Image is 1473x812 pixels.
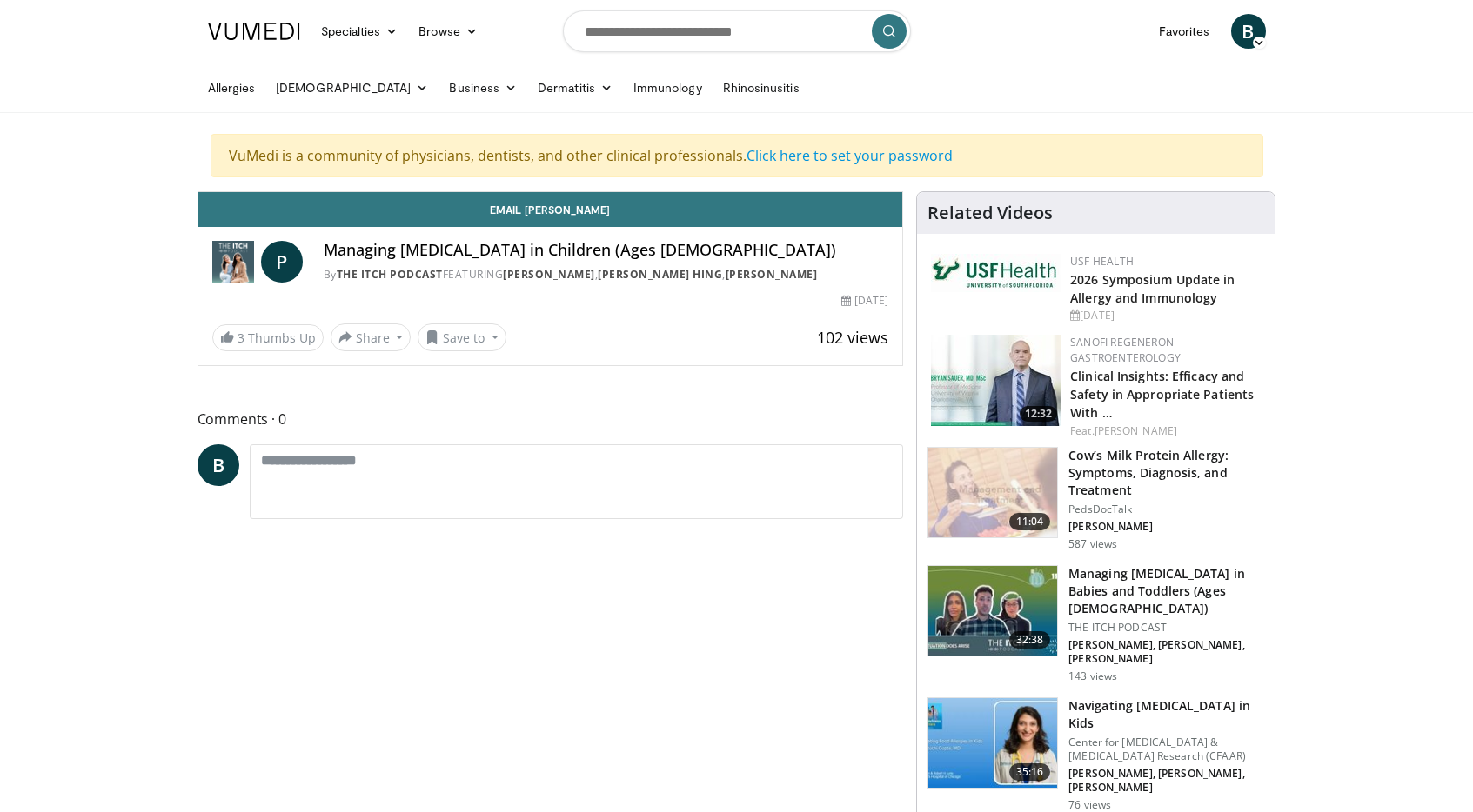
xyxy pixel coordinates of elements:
[1068,798,1111,812] p: 76 views
[208,23,300,40] img: VuMedi Logo
[1068,767,1264,795] p: [PERSON_NAME], [PERSON_NAME], [PERSON_NAME]
[261,241,303,283] a: P
[927,447,1264,551] a: 11:04 Cow’s Milk Protein Allergy: Symptoms, Diagnosis, and Treatment PedsDocTalk [PERSON_NAME] 58...
[563,10,911,52] input: Search topics, interventions
[1009,763,1051,781] span: 35:16
[1009,631,1051,649] span: 32:38
[337,267,443,282] a: THE ITCH PODCAST
[931,335,1061,426] img: bf9ce42c-6823-4735-9d6f-bc9dbebbcf2c.png.150x105_q85_crop-smart_upscale.jpg
[927,697,1264,812] a: 35:16 Navigating [MEDICAL_DATA] in Kids Center for [MEDICAL_DATA] & [MEDICAL_DATA] Research (CFAA...
[927,203,1053,223] h4: Related Videos
[198,444,239,486] a: B
[1068,621,1264,635] p: THE ITCH PODCAST
[931,335,1061,426] a: 12:32
[212,241,254,283] img: THE ITCH PODCAST
[927,565,1264,683] a: 32:38 Managing [MEDICAL_DATA] in Babies and Toddlers (Ages [DEMOGRAPHIC_DATA]) THE ITCH PODCAST [...
[418,323,506,351] button: Save to
[265,70,439,105] a: [DEMOGRAPHIC_DATA]
[331,323,412,351] button: Share
[1068,520,1264,534] p: [PERSON_NAME]
[1068,537,1117,551] p: 587 views
[841,293,888,309] div: [DATE]
[1070,423,1261,439] div: Feat.
[747,146,953,165] a: Click here to set your password
[598,267,722,282] a: [PERSON_NAME] Hing
[1068,638,1264,666] p: [PERSON_NAME], [PERSON_NAME], [PERSON_NAME]
[324,241,889,260] h4: Managing [MEDICAL_DATA] in Children (Ages [DEMOGRAPHIC_DATA])
[1148,14,1221,49] a: Favorites
[439,70,527,105] a: Business
[726,267,818,282] a: [PERSON_NAME]
[928,566,1057,656] img: c6067b65-5a58-4092-bb3e-6fc440fa17eb.150x105_q85_crop-smart_upscale.jpg
[211,134,1263,177] div: VuMedi is a community of physicians, dentists, and other clinical professionals.
[1068,565,1264,617] h3: Managing [MEDICAL_DATA] in Babies and Toddlers (Ages [DEMOGRAPHIC_DATA])
[1070,271,1235,306] a: 2026 Symposium Update in Allergy and Immunology
[198,408,904,430] span: Comments 0
[1009,513,1051,530] span: 11:04
[503,267,595,282] a: [PERSON_NAME]
[623,70,713,105] a: Immunology
[527,70,623,105] a: Dermatitis
[1068,735,1264,763] p: Center for [MEDICAL_DATA] & [MEDICAL_DATA] Research (CFAAR)
[1095,423,1177,438] a: [PERSON_NAME]
[1020,406,1057,422] span: 12:32
[931,254,1061,292] img: 6ba8804a-8538-4002-95e7-a8f8012d4a11.png.150x105_q85_autocrop_double_scale_upscale_version-0.2.jpg
[1068,503,1264,516] p: PedsDocTalk
[1231,14,1266,49] a: B
[238,329,244,346] span: 3
[324,267,889,283] div: By FEATURING , ,
[1068,669,1117,683] p: 143 views
[713,70,810,105] a: Rhinosinusitis
[817,327,888,348] span: 102 views
[928,698,1057,789] img: 8bae75f9-ce1c-4c31-8f52-35461225965e.150x105_q85_crop-smart_upscale.jpg
[928,448,1057,538] img: a277380e-40b7-4f15-ab00-788b20d9d5d9.150x105_q85_crop-smart_upscale.jpg
[311,14,409,49] a: Specialties
[212,324,324,351] a: 3 Thumbs Up
[1068,697,1264,732] h3: Navigating [MEDICAL_DATA] in Kids
[408,14,488,49] a: Browse
[198,70,266,105] a: Allergies
[1070,254,1134,269] a: USF Health
[198,192,903,227] a: Email [PERSON_NAME]
[1070,308,1261,323] div: [DATE]
[1068,447,1264,499] h3: Cow’s Milk Protein Allergy: Symptoms, Diagnosis, and Treatment
[1070,368,1254,421] a: Clinical Insights: Efficacy and Safety in Appropriate Patients With …
[1070,335,1181,365] a: Sanofi Regeneron Gastroenterology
